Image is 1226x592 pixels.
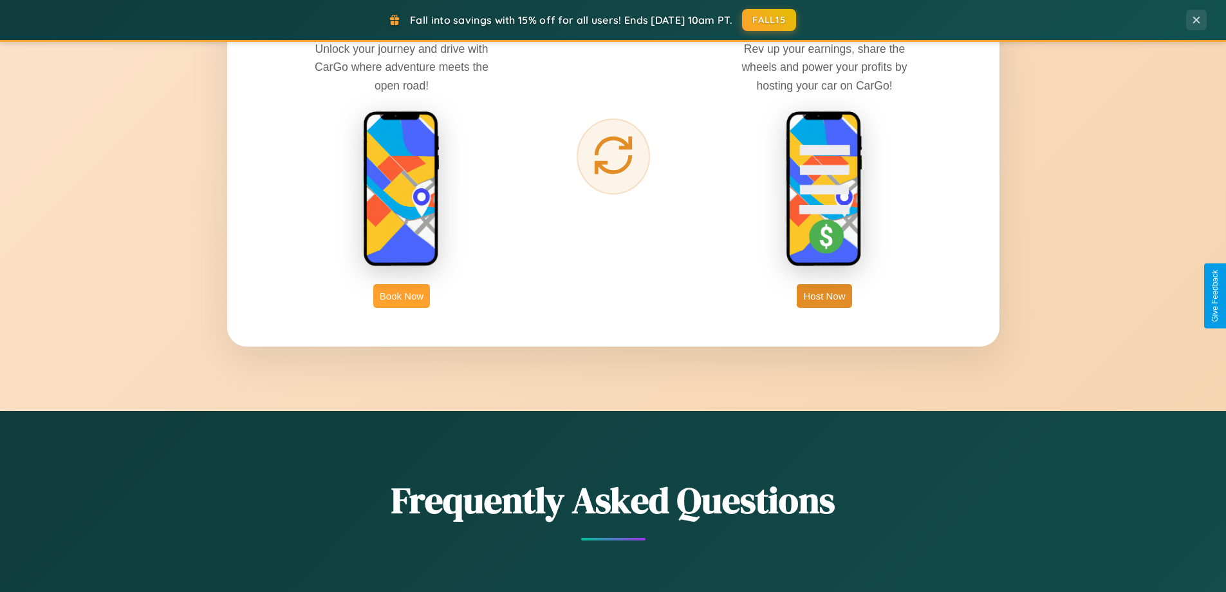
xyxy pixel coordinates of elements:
button: Host Now [797,284,851,308]
h2: Frequently Asked Questions [227,475,999,525]
p: Rev up your earnings, share the wheels and power your profits by hosting your car on CarGo! [728,40,921,94]
p: Unlock your journey and drive with CarGo where adventure meets the open road! [305,40,498,94]
span: Fall into savings with 15% off for all users! Ends [DATE] 10am PT. [410,14,732,26]
button: Book Now [373,284,430,308]
img: host phone [786,111,863,268]
img: rent phone [363,111,440,268]
button: FALL15 [742,9,796,31]
div: Give Feedback [1211,270,1220,322]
